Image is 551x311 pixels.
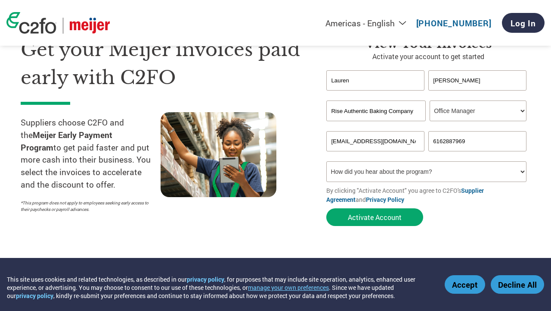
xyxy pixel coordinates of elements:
a: privacy policy [187,275,224,283]
button: manage your own preferences [248,283,329,292]
p: Activate your account to get started [326,51,530,62]
a: Privacy Policy [366,195,404,204]
button: Decline All [491,275,544,294]
p: By clicking "Activate Account" you agree to C2FO's and [326,186,530,204]
p: Suppliers choose C2FO and the to get paid faster and put more cash into their business. You selec... [21,116,161,191]
button: Activate Account [326,208,423,226]
div: Invalid last name or last name is too long [428,91,526,97]
h1: Get your Meijer invoices paid early with C2FO [21,36,300,91]
input: Your company name* [326,101,425,121]
div: Inavlid Email Address [326,152,424,158]
button: Accept [445,275,485,294]
a: privacy policy [16,292,53,300]
input: Phone* [428,131,526,151]
a: Supplier Agreement [326,186,484,204]
div: Inavlid Phone Number [428,152,526,158]
div: Invalid first name or first name is too long [326,91,424,97]
input: Last Name* [428,70,526,91]
img: supply chain worker [161,112,276,197]
input: First Name* [326,70,424,91]
div: This site uses cookies and related technologies, as described in our , for purposes that may incl... [7,275,432,300]
p: *This program does not apply to employees seeking early access to their paychecks or payroll adva... [21,200,152,213]
div: Invalid company name or company name is too long [326,122,526,128]
strong: Meijer Early Payment Program [21,129,112,153]
a: [PHONE_NUMBER] [416,18,492,28]
img: Meijer [70,18,110,34]
img: c2fo logo [6,12,56,34]
select: Title/Role [430,101,526,121]
a: Log In [502,13,545,33]
input: Invalid Email format [326,131,424,151]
